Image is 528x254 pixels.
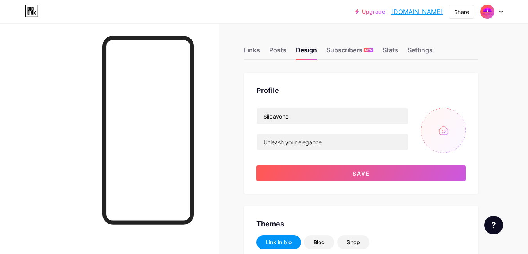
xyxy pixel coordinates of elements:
[454,8,469,16] div: Share
[257,134,408,150] input: Bio
[256,85,466,96] div: Profile
[383,45,398,59] div: Stats
[266,238,292,246] div: Link in bio
[269,45,286,59] div: Posts
[256,165,466,181] button: Save
[408,45,433,59] div: Settings
[326,45,373,59] div: Subscribers
[480,4,495,19] img: siipavone
[353,170,370,177] span: Save
[347,238,360,246] div: Shop
[244,45,260,59] div: Links
[257,108,408,124] input: Name
[313,238,325,246] div: Blog
[391,7,443,16] a: [DOMAIN_NAME]
[355,9,385,15] a: Upgrade
[365,48,372,52] span: NEW
[296,45,317,59] div: Design
[256,218,466,229] div: Themes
